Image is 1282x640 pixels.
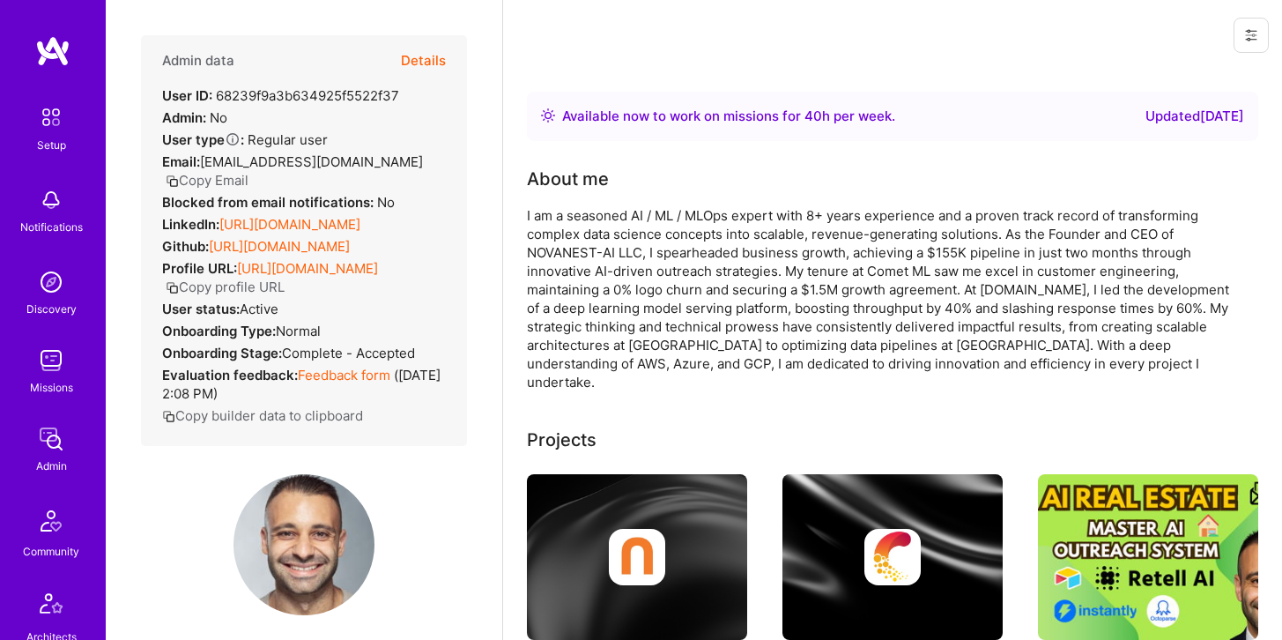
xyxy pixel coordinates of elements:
button: Copy builder data to clipboard [162,406,363,425]
button: Copy profile URL [166,278,285,296]
strong: Onboarding Type: [162,323,276,339]
a: [URL][DOMAIN_NAME] [219,216,360,233]
strong: User type : [162,131,244,148]
img: AI-Powered Cold Email and Voice Agent Appointment System [1038,474,1258,640]
div: Setup [37,136,66,154]
strong: Onboarding Stage: [162,345,282,361]
a: [URL][DOMAIN_NAME] [209,238,350,255]
img: bell [33,182,69,218]
h4: Admin data [162,53,234,69]
strong: User status: [162,301,240,317]
i: icon Copy [166,175,179,188]
img: teamwork [33,343,69,378]
div: Community [23,542,79,561]
img: Community [30,500,72,542]
div: Admin [36,457,67,475]
span: Complete - Accepted [282,345,415,361]
img: cover [782,474,1003,640]
div: Updated [DATE] [1145,106,1244,127]
div: I am a seasoned AI / ML / MLOps expert with 8+ years experience and a proven track record of tran... [527,206,1232,391]
strong: Github: [162,238,209,255]
img: logo [35,35,70,67]
div: 68239f9a3b634925f5522f37 [162,86,399,105]
img: admin teamwork [33,421,69,457]
strong: LinkedIn: [162,216,219,233]
img: Architects [30,585,72,628]
span: [EMAIL_ADDRESS][DOMAIN_NAME] [200,153,423,170]
div: No [162,193,395,212]
div: Missions [30,378,73,397]
span: normal [276,323,321,339]
span: Active [240,301,278,317]
div: No [162,108,227,127]
a: [URL][DOMAIN_NAME] [237,260,378,277]
span: 40 [804,108,822,124]
a: Feedback form [298,367,390,383]
div: About me [527,166,609,192]
button: Details [401,35,446,86]
img: cover [527,474,747,640]
strong: Blocked from email notifications: [162,194,377,211]
strong: User ID: [162,87,212,104]
div: Notifications [20,218,83,236]
strong: Admin: [162,109,206,126]
div: Discovery [26,300,77,318]
img: setup [33,99,70,136]
i: icon Copy [166,281,179,294]
img: Company logo [864,529,921,585]
img: Availability [541,108,555,123]
img: Company logo [609,529,665,585]
button: Copy Email [166,171,248,190]
strong: Email: [162,153,200,170]
div: ( [DATE] 2:08 PM ) [162,366,446,403]
i: Help [225,131,241,147]
img: discovery [33,264,69,300]
div: Projects [527,427,597,453]
img: User Avatar [233,474,374,615]
strong: Evaluation feedback: [162,367,298,383]
i: icon Copy [162,410,175,423]
strong: Profile URL: [162,260,237,277]
div: Available now to work on missions for h per week . [562,106,895,127]
div: Regular user [162,130,328,149]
